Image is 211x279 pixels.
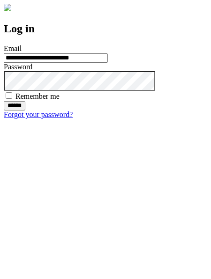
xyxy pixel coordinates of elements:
[4,22,207,35] h2: Log in
[4,63,32,71] label: Password
[4,44,22,52] label: Email
[15,92,60,100] label: Remember me
[4,110,73,118] a: Forgot your password?
[4,4,11,11] img: logo-4e3dc11c47720685a147b03b5a06dd966a58ff35d612b21f08c02c0306f2b779.png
